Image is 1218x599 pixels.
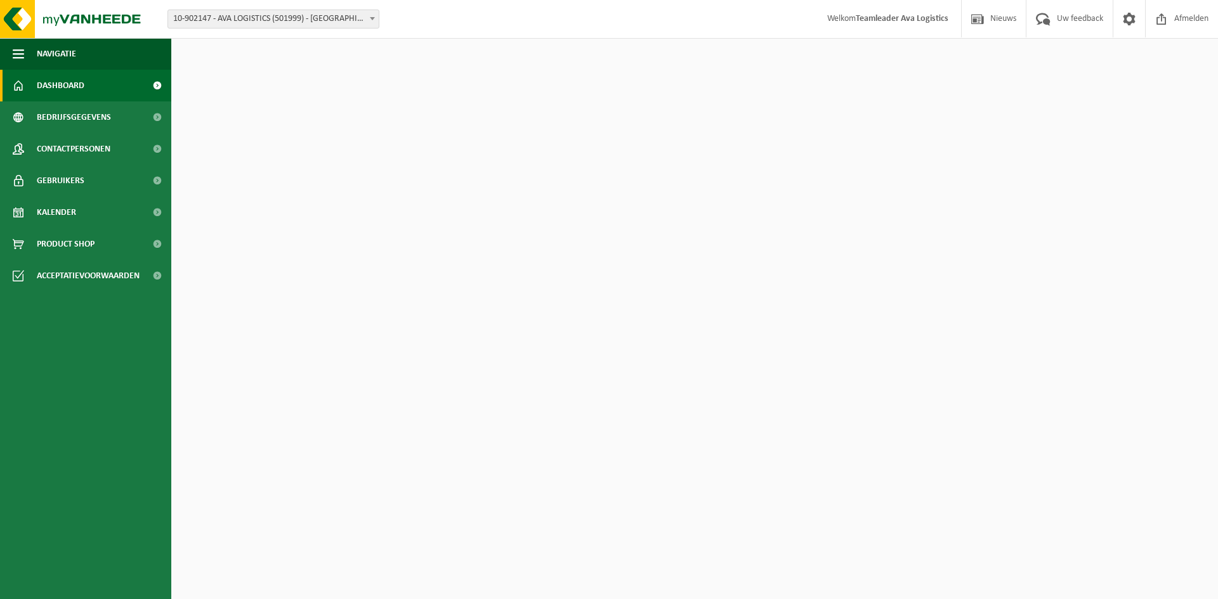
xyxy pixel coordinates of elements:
[37,228,95,260] span: Product Shop
[168,10,379,28] span: 10-902147 - AVA LOGISTICS (501999) - SINT-NIKLAAS
[37,70,84,101] span: Dashboard
[37,196,76,228] span: Kalender
[37,38,76,70] span: Navigatie
[37,165,84,196] span: Gebruikers
[856,14,948,23] strong: Teamleader Ava Logistics
[37,260,140,292] span: Acceptatievoorwaarden
[37,101,111,133] span: Bedrijfsgegevens
[167,10,379,29] span: 10-902147 - AVA LOGISTICS (501999) - SINT-NIKLAAS
[37,133,110,165] span: Contactpersonen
